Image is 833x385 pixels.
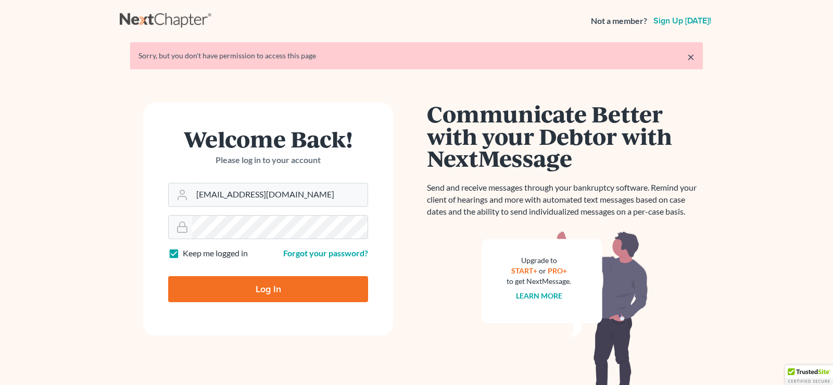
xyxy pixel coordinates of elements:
a: Forgot your password? [283,248,368,258]
a: Learn more [516,291,562,300]
h1: Communicate Better with your Debtor with NextMessage [427,103,703,169]
input: Email Address [192,183,368,206]
h1: Welcome Back! [168,128,368,150]
strong: Not a member? [591,15,647,27]
div: Sorry, but you don't have permission to access this page [138,51,695,61]
div: TrustedSite Certified [785,365,833,385]
a: × [687,51,695,63]
a: START+ [511,266,537,275]
span: or [539,266,546,275]
input: Log In [168,276,368,302]
p: Please log in to your account [168,154,368,166]
p: Send and receive messages through your bankruptcy software. Remind your client of hearings and mo... [427,182,703,218]
div: Upgrade to [507,255,571,266]
a: PRO+ [548,266,567,275]
label: Keep me logged in [183,247,248,259]
a: Sign up [DATE]! [651,17,713,25]
div: to get NextMessage. [507,276,571,287]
